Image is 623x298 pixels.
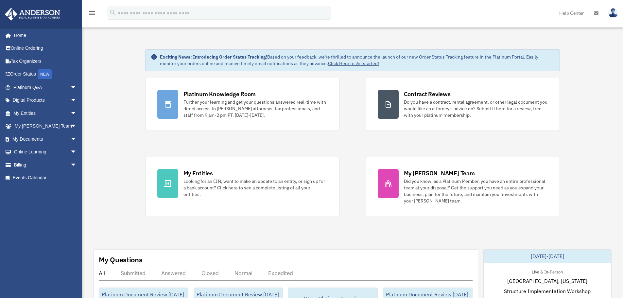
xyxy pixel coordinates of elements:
[145,157,339,216] a: My Entities Looking for an EIN, want to make an update to an entity, or sign up for a bank accoun...
[70,146,83,159] span: arrow_drop_down
[404,178,548,204] div: Did you know, as a Platinum Member, you have an entire professional team at your disposal? Get th...
[70,132,83,146] span: arrow_drop_down
[160,54,267,60] strong: Exciting News: Introducing Order Status Tracking!
[121,270,146,276] div: Submitted
[5,68,87,81] a: Order StatusNEW
[234,270,252,276] div: Normal
[183,178,327,198] div: Looking for an EIN, want to make an update to an entity, or sign up for a bank account? Click her...
[99,255,143,265] div: My Questions
[70,81,83,94] span: arrow_drop_down
[507,277,587,285] span: [GEOGRAPHIC_DATA], [US_STATE]
[5,171,87,184] a: Events Calendar
[484,250,611,263] div: [DATE]-[DATE]
[404,90,451,98] div: Contract Reviews
[5,94,87,107] a: Digital Productsarrow_drop_down
[145,78,339,131] a: Platinum Knowledge Room Further your learning and get your questions answered real-time with dire...
[5,132,87,146] a: My Documentsarrow_drop_down
[404,99,548,118] div: Do you have a contract, rental agreement, or other legal document you would like an attorney's ad...
[5,120,87,133] a: My [PERSON_NAME] Teamarrow_drop_down
[5,146,87,159] a: Online Learningarrow_drop_down
[88,11,96,17] a: menu
[201,270,219,276] div: Closed
[5,107,87,120] a: My Entitiesarrow_drop_down
[161,270,186,276] div: Answered
[5,158,87,171] a: Billingarrow_drop_down
[366,157,560,216] a: My [PERSON_NAME] Team Did you know, as a Platinum Member, you have an entire professional team at...
[183,169,213,177] div: My Entities
[183,99,327,118] div: Further your learning and get your questions answered real-time with direct access to [PERSON_NAM...
[3,8,62,21] img: Anderson Advisors Platinum Portal
[160,54,554,67] div: Based on your feedback, we're thrilled to announce the launch of our new Order Status Tracking fe...
[5,55,87,68] a: Tax Organizers
[70,158,83,172] span: arrow_drop_down
[328,61,379,66] a: Click Here to get started!
[183,90,256,98] div: Platinum Knowledge Room
[608,8,618,18] img: User Pic
[366,78,560,131] a: Contract Reviews Do you have a contract, rental agreement, or other legal document you would like...
[38,69,52,79] div: NEW
[527,268,568,275] div: Live & In-Person
[5,81,87,94] a: Platinum Q&Aarrow_drop_down
[109,9,116,16] i: search
[70,94,83,107] span: arrow_drop_down
[404,169,475,177] div: My [PERSON_NAME] Team
[268,270,293,276] div: Expedited
[88,9,96,17] i: menu
[99,270,105,276] div: All
[70,107,83,120] span: arrow_drop_down
[5,42,87,55] a: Online Ordering
[70,120,83,133] span: arrow_drop_down
[5,29,83,42] a: Home
[504,287,591,295] span: Structure Implementation Workshop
